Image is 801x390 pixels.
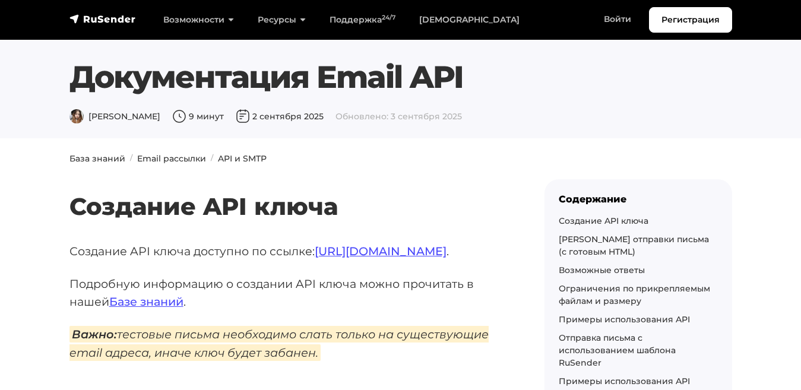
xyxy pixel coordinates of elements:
[559,194,718,205] div: Содержание
[559,215,648,226] a: Создание API ключа
[559,283,710,306] a: Ограничения по прикрепляемым файлам и размеру
[72,327,117,341] strong: Важно:
[315,244,447,258] a: [URL][DOMAIN_NAME]
[246,8,318,32] a: Ресурсы
[172,109,186,123] img: Время чтения
[109,294,183,309] a: Базе знаний
[559,265,645,275] a: Возможные ответы
[69,153,125,164] a: База знаний
[236,109,250,123] img: Дата публикации
[69,13,136,25] img: RuSender
[592,7,643,31] a: Войти
[382,14,395,21] sup: 24/7
[218,153,267,164] a: API и SMTP
[69,157,506,221] h2: Создание API ключа
[559,234,709,257] a: [PERSON_NAME] отправки письма (с готовым HTML)
[559,332,676,368] a: Отправка письма с использованием шаблона RuSender
[236,111,324,122] span: 2 сентября 2025
[69,275,506,311] p: Подробную информацию о создании API ключа можно прочитать в нашей .
[151,8,246,32] a: Возможности
[559,314,690,325] a: Примеры использования API
[335,111,462,122] span: Обновлено: 3 сентября 2025
[62,153,739,165] nav: breadcrumb
[407,8,531,32] a: [DEMOGRAPHIC_DATA]
[172,111,224,122] span: 9 минут
[318,8,407,32] a: Поддержка24/7
[69,242,506,261] p: Создание API ключа доступно по ссылке: .
[69,326,489,361] em: тестовые письма необходимо слать только на существующие email адреса, иначе ключ будет забанен.
[69,59,732,96] h1: Документация Email API
[137,153,206,164] a: Email рассылки
[649,7,732,33] a: Регистрация
[69,111,160,122] span: [PERSON_NAME]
